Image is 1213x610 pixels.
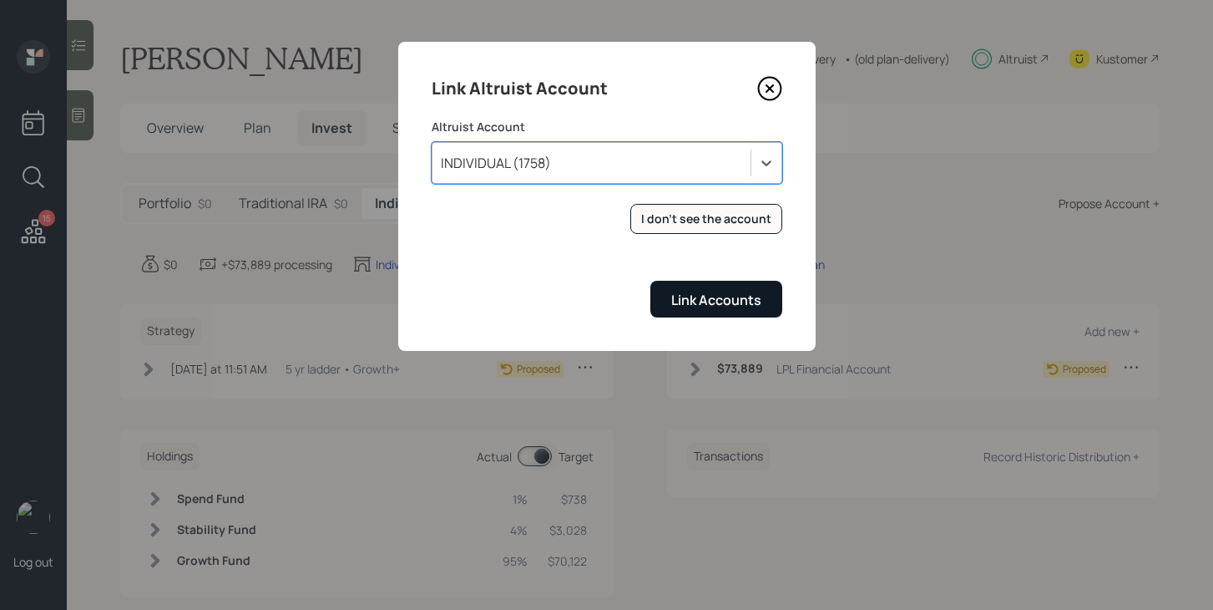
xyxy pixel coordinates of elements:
[630,204,782,235] button: I don't see the account
[650,281,782,317] button: Link Accounts
[432,75,608,102] h4: Link Altruist Account
[441,154,551,172] div: INDIVIDUAL (1758)
[671,291,761,309] div: Link Accounts
[432,119,782,135] label: Altruist Account
[641,211,771,227] div: I don't see the account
